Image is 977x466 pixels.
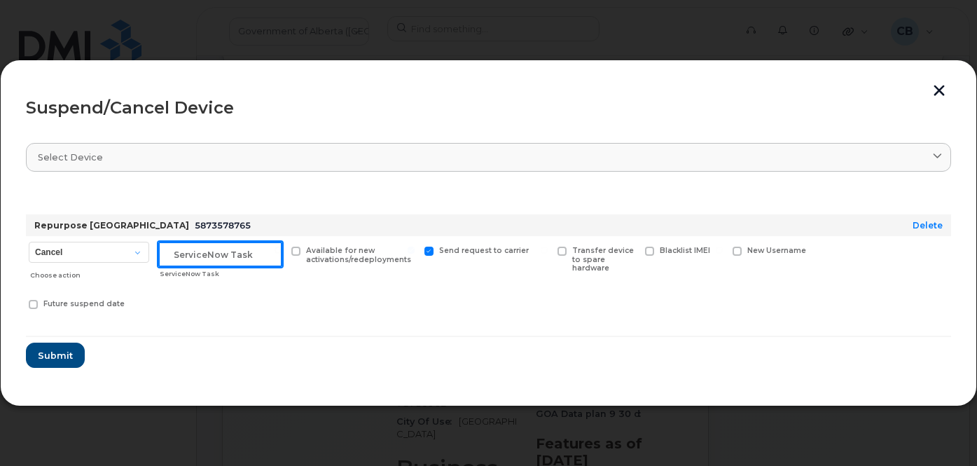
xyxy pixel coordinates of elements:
[408,247,415,254] input: Send request to carrier
[572,246,634,273] span: Transfer device to spare hardware
[716,247,723,254] input: New Username
[439,246,529,255] span: Send request to carrier
[660,246,710,255] span: Blacklist IMEI
[541,247,548,254] input: Transfer device to spare hardware
[306,246,411,264] span: Available for new activations/redeployments
[275,247,282,254] input: Available for new activations/redeployments
[195,220,251,231] span: 5873578765
[747,246,806,255] span: New Username
[628,247,635,254] input: Blacklist IMEI
[913,220,943,231] a: Delete
[160,268,282,280] div: ServiceNow Task
[26,100,951,116] div: Suspend/Cancel Device
[158,242,282,267] input: ServiceNow Task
